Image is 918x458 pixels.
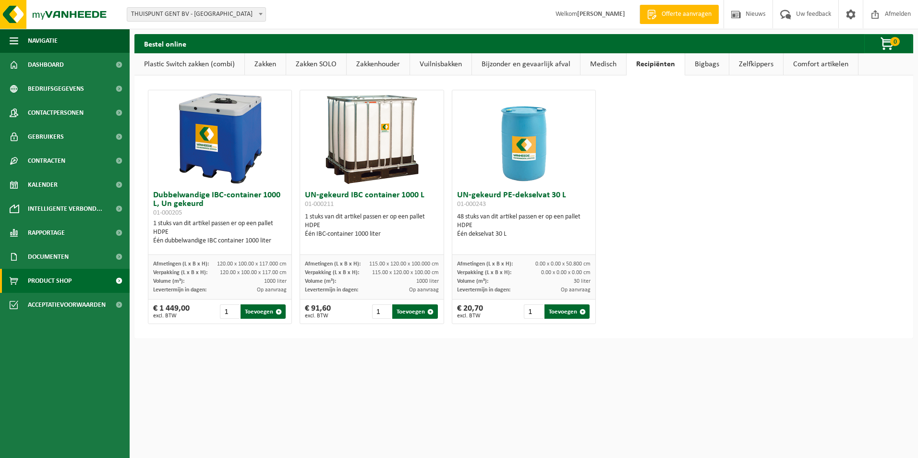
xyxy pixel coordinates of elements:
a: Zakkenhouder [347,53,410,75]
span: Verpakking (L x B x H): [153,270,207,276]
span: 0 [890,37,900,46]
h3: Dubbelwandige IBC-container 1000 L, Un gekeurd [153,191,287,217]
span: 1000 liter [264,278,287,284]
button: Toevoegen [392,304,437,319]
span: excl. BTW [153,313,190,319]
span: Kalender [28,173,58,197]
div: € 1 449,00 [153,304,190,319]
span: 01-000211 [305,201,334,208]
img: 01-000243 [476,90,572,186]
span: Dashboard [28,53,64,77]
span: Levertermijn in dagen: [153,287,206,293]
div: Één dekselvat 30 L [457,230,591,239]
span: 115.00 x 120.00 x 100.00 cm [372,270,439,276]
div: HDPE [457,221,591,230]
h3: UN-gekeurd IBC container 1000 L [305,191,439,210]
span: 1000 liter [416,278,439,284]
div: Één dubbelwandige IBC container 1000 liter [153,237,287,245]
img: 01-000211 [324,90,420,186]
span: Op aanvraag [257,287,287,293]
div: € 20,70 [457,304,483,319]
a: Zakken [245,53,286,75]
button: Toevoegen [241,304,286,319]
span: THUISPUNT GENT BV - GENT [127,7,266,22]
span: 120.00 x 100.00 x 117.00 cm [220,270,287,276]
span: 115.00 x 120.00 x 100.000 cm [369,261,439,267]
div: 1 stuks van dit artikel passen er op een pallet [305,213,439,239]
span: THUISPUNT GENT BV - GENT [127,8,266,21]
a: Bijzonder en gevaarlijk afval [472,53,580,75]
span: Levertermijn in dagen: [457,287,510,293]
input: 1 [524,304,544,319]
span: 0.00 x 0.00 x 0.00 cm [541,270,591,276]
span: excl. BTW [457,313,483,319]
span: excl. BTW [305,313,331,319]
span: Op aanvraag [561,287,591,293]
a: Zakken SOLO [286,53,346,75]
button: 0 [864,34,912,53]
span: Rapportage [28,221,65,245]
div: HDPE [305,221,439,230]
a: Recipiënten [627,53,685,75]
a: Offerte aanvragen [640,5,719,24]
span: Contracten [28,149,65,173]
img: 01-000205 [172,90,268,186]
a: Vuilnisbakken [410,53,471,75]
span: Volume (m³): [305,278,336,284]
span: Bedrijfsgegevens [28,77,84,101]
input: 1 [220,304,240,319]
span: Volume (m³): [457,278,488,284]
div: HDPE [153,228,287,237]
div: 1 stuks van dit artikel passen er op een pallet [153,219,287,245]
span: 30 liter [574,278,591,284]
a: Plastic Switch zakken (combi) [134,53,244,75]
div: 48 stuks van dit artikel passen er op een pallet [457,213,591,239]
span: Product Shop [28,269,72,293]
span: 01-000205 [153,209,182,217]
a: Zelfkippers [729,53,783,75]
span: Afmetingen (L x B x H): [305,261,361,267]
strong: [PERSON_NAME] [577,11,625,18]
span: Volume (m³): [153,278,184,284]
span: Afmetingen (L x B x H): [457,261,513,267]
div: Één IBC-container 1000 liter [305,230,439,239]
span: Gebruikers [28,125,64,149]
span: Verpakking (L x B x H): [305,270,359,276]
div: € 91,60 [305,304,331,319]
span: Navigatie [28,29,58,53]
input: 1 [372,304,392,319]
span: Contactpersonen [28,101,84,125]
h3: UN-gekeurd PE-dekselvat 30 L [457,191,591,210]
span: Intelligente verbond... [28,197,102,221]
h2: Bestel online [134,34,196,53]
span: Levertermijn in dagen: [305,287,358,293]
a: Medisch [580,53,626,75]
span: Afmetingen (L x B x H): [153,261,209,267]
span: 120.00 x 100.00 x 117.000 cm [217,261,287,267]
span: Acceptatievoorwaarden [28,293,106,317]
span: Op aanvraag [409,287,439,293]
span: 01-000243 [457,201,486,208]
a: Bigbags [685,53,729,75]
span: Documenten [28,245,69,269]
button: Toevoegen [544,304,590,319]
span: 0.00 x 0.00 x 50.800 cm [535,261,591,267]
span: Offerte aanvragen [659,10,714,19]
a: Comfort artikelen [784,53,858,75]
span: Verpakking (L x B x H): [457,270,511,276]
